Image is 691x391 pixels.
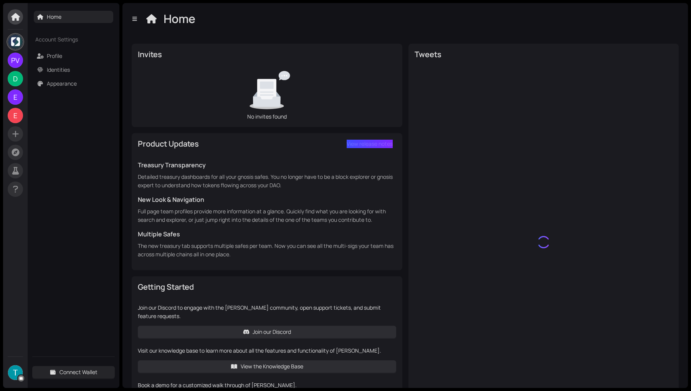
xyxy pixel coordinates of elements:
[138,381,396,389] p: Book a demo for a customized walk through of [PERSON_NAME].
[164,12,197,26] div: Home
[32,366,115,378] button: Connect Wallet
[32,31,115,48] div: Account Settings
[47,80,77,87] a: Appearance
[13,108,17,123] span: E
[138,282,396,292] div: Getting Started
[415,49,673,60] div: Tweets
[138,49,396,60] div: Invites
[47,66,70,73] a: Identities
[13,71,18,86] span: D
[138,160,396,170] h5: Treasury Transparency
[47,13,61,20] a: Home
[241,362,303,371] span: View the Knowledge Base
[138,346,396,355] p: Visit our knowledge base to learn more about all the features and functionality of [PERSON_NAME].
[138,139,343,149] div: Product Updates
[138,207,396,224] p: Full page team profiles provide more information at a glance. Quickly find what you are looking f...
[8,365,23,380] img: AATXAJx6RAYcmnVes3fCptJ6SItoEMN8sXerL8_Owv2L=s500
[253,328,291,336] span: Join our Discord
[13,89,17,105] span: E
[537,236,550,248] img: something
[343,138,396,150] a: View release notes
[138,229,396,239] h5: Multiple Safes
[138,326,396,338] a: Join our Discord
[60,368,98,376] span: Connect Wallet
[11,53,20,68] span: PV
[138,304,396,320] p: Join our Discord to engage with the [PERSON_NAME] community, open support tickets, and submit fea...
[138,173,396,190] p: Detailed treasury dashboards for all your gnosis safes. You no longer have to be a block explorer...
[35,35,98,44] span: Account Settings
[8,35,23,49] img: H5odR_dyC6.jpeg
[138,360,396,373] a: View the Knowledge Base
[347,140,393,148] span: View release notes
[138,242,396,259] p: The new treasury tab supports multiple safes per team. Now you can see all the multi-sigs your te...
[231,112,302,121] div: No invites found
[138,195,396,204] h5: New Look & Navigation
[47,52,62,59] a: Profile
